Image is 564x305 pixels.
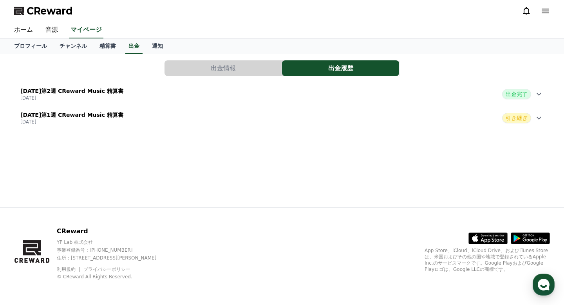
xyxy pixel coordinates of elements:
[8,22,39,38] a: ホーム
[20,252,34,258] span: Home
[57,239,170,245] p: YP Lab 株式会社
[101,240,150,260] a: Settings
[27,5,73,17] span: CReward
[85,63,135,70] span: See business hours
[57,227,170,236] p: CReward
[78,155,108,160] b: Channel Talk
[14,82,550,106] button: [DATE]第2週 CReward Music 精算書 [DATE] 出金完了
[2,240,52,260] a: Home
[53,39,93,54] a: チャンネル
[57,274,170,280] p: © CReward All Rights Reserved.
[125,39,143,54] a: 出金
[14,106,550,130] button: [DATE]第1週 CReward Music 精算書 [DATE] 引き継ぎ
[93,39,122,54] a: 精算書
[502,113,531,123] span: 引き継ぎ
[9,80,143,109] a: Creward09-09 CRewardは、出金情報にご入力いただいた内容をそのまま保存いたしますので、 ご確認の際に問題がなければ正しく変更されたということになります。 ただし、前回は受取銀行...
[57,267,81,272] a: 利用規約
[20,111,123,119] p: [DATE]第1週 CReward Music 精算書
[61,84,75,90] div: 09-09
[69,22,103,38] a: マイページ
[53,136,108,142] span: Will respond in minutes
[146,39,169,54] a: 通知
[57,255,170,261] p: 住所 : [STREET_ADDRESS][PERSON_NAME]
[52,240,101,260] a: Messages
[14,5,73,17] a: CReward
[39,22,64,38] a: 音源
[65,252,88,258] span: Messages
[32,90,138,106] div: CRewardは、出金情報にご入力いただいた内容をそのまま保存いたしますので、 ご確認の際に問題がなければ正しく変更されたということになります。 ただし、前回は受取銀行が顧客口座への直接入金を許...
[45,154,108,161] a: Powered byChannel Talk
[164,60,282,76] button: 出金情報
[83,267,130,272] a: プライバシーポリシー
[11,114,142,133] a: Enter a message.
[57,247,170,253] p: 事業登録番号 : [PHONE_NUMBER]
[8,39,53,54] a: プロフィール
[9,59,55,71] h1: CReward
[20,87,123,95] p: [DATE]第2週 CReward Music 精算書
[425,247,550,272] p: App Store、iCloud、iCloud Drive、およびiTunes Storeは、米国およびその他の国や地域で登録されているApple Inc.のサービスマークです。Google P...
[282,60,399,76] button: 出金履歴
[116,252,135,258] span: Settings
[16,119,67,127] span: Enter a message.
[282,60,399,76] a: 出金履歴
[502,89,531,99] span: 出金完了
[52,155,108,160] span: Powered by
[82,62,143,71] button: See business hours
[32,83,58,90] div: Creward
[20,95,123,101] p: [DATE]
[20,119,123,125] p: [DATE]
